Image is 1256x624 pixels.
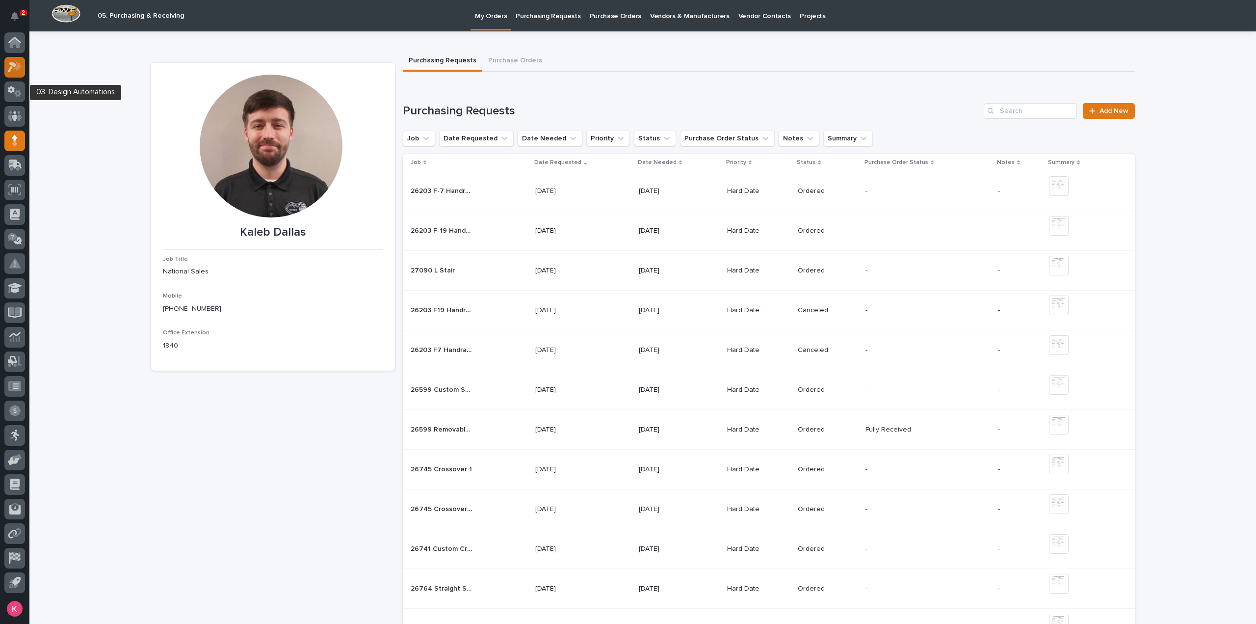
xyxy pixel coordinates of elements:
[403,131,435,146] button: Job
[4,598,25,619] button: users-avatar
[998,545,1041,553] p: -
[411,265,457,275] p: 27090 L Stair
[411,424,474,434] p: 26599 Removable Guardrail
[865,225,869,235] p: -
[865,503,869,514] p: -
[798,346,857,354] p: Canceled
[726,157,746,168] p: Priority
[727,545,788,553] p: Hard Date
[865,185,869,195] p: -
[639,187,700,195] p: [DATE]
[535,227,597,235] p: [DATE]
[535,585,597,593] p: [DATE]
[535,267,597,275] p: [DATE]
[411,304,474,315] p: 26203 F19 Handrail Extension
[535,386,597,394] p: [DATE]
[998,187,1041,195] p: -
[864,157,928,168] p: Purchase Order Status
[411,463,474,474] p: 26745 Crossover 1
[12,12,25,27] div: Notifications2
[727,187,788,195] p: Hard Date
[639,306,700,315] p: [DATE]
[403,450,1135,489] tr: 26745 Crossover 126745 Crossover 1 [DATE][DATE]Hard DateOrdered-- -
[403,51,482,72] button: Purchasing Requests
[163,256,188,262] span: Job Title
[535,346,597,354] p: [DATE]
[727,426,788,434] p: Hard Date
[727,505,788,514] p: Hard Date
[98,12,184,20] h2: 05. Purchasing & Receiving
[403,330,1135,370] tr: 26203 F7 Handrail Extension26203 F7 Handrail Extension [DATE][DATE]Hard DateCanceled-- -
[163,293,182,299] span: Mobile
[680,131,775,146] button: Purchase Order Status
[798,465,857,474] p: Ordered
[798,505,857,514] p: Ordered
[997,157,1015,168] p: Notes
[998,306,1041,315] p: -
[639,386,700,394] p: [DATE]
[22,9,25,16] p: 2
[865,543,869,553] p: -
[865,344,869,354] p: -
[4,6,25,27] button: Notifications
[798,585,857,593] p: Ordered
[535,306,597,315] p: [DATE]
[535,187,597,195] p: [DATE]
[634,131,676,146] button: Status
[798,306,857,315] p: Canceled
[727,386,788,394] p: Hard Date
[403,171,1135,211] tr: 26203 F-7 Handrail Extension26203 F-7 Handrail Extension [DATE][DATE]Hard DateOrdered-- -
[798,545,857,553] p: Ordered
[411,503,474,514] p: 26745 Crossover 2
[411,157,421,168] p: Job
[998,227,1041,235] p: -
[1048,157,1074,168] p: Summary
[998,426,1041,434] p: -
[52,4,80,23] img: Workspace Logo
[403,251,1135,291] tr: 27090 L Stair27090 L Stair [DATE][DATE]Hard DateOrdered-- -
[865,583,869,593] p: -
[727,267,788,275] p: Hard Date
[163,305,221,312] a: [PHONE_NUMBER]
[403,410,1135,450] tr: 26599 Removable Guardrail26599 Removable Guardrail [DATE][DATE]Hard DateOrderedFully ReceivedFull...
[518,131,582,146] button: Date Needed
[535,426,597,434] p: [DATE]
[535,505,597,514] p: [DATE]
[163,330,209,336] span: Office Extension
[779,131,819,146] button: Notes
[998,585,1041,593] p: -
[403,569,1135,609] tr: 26764 Straight Stair26764 Straight Stair [DATE][DATE]Hard DateOrdered-- -
[403,291,1135,330] tr: 26203 F19 Handrail Extension26203 F19 Handrail Extension [DATE][DATE]Hard DateCanceled-- -
[403,370,1135,410] tr: 26599 Custom Switchback26599 Custom Switchback [DATE][DATE]Hard DateOrdered-- -
[727,346,788,354] p: Hard Date
[998,346,1041,354] p: -
[798,426,857,434] p: Ordered
[984,103,1077,119] input: Search
[998,386,1041,394] p: -
[639,465,700,474] p: [DATE]
[586,131,630,146] button: Priority
[403,211,1135,251] tr: 26203 F-19 Handrail Extension26203 F-19 Handrail Extension [DATE][DATE]Hard DateOrdered-- -
[482,51,548,72] button: Purchase Orders
[798,386,857,394] p: Ordered
[535,465,597,474] p: [DATE]
[639,545,700,553] p: [DATE]
[411,583,474,593] p: 26764 Straight Stair
[403,529,1135,569] tr: 26741 Custom Crossover26741 Custom Crossover [DATE][DATE]Hard DateOrdered-- -
[998,465,1041,474] p: -
[411,344,474,354] p: 26203 F7 Handrail Extension
[865,384,869,394] p: -
[797,157,815,168] p: Status
[998,505,1041,514] p: -
[639,346,700,354] p: [DATE]
[411,225,474,235] p: 26203 F-19 Handrail Extension
[727,465,788,474] p: Hard Date
[727,227,788,235] p: Hard Date
[535,545,597,553] p: [DATE]
[798,227,857,235] p: Ordered
[411,543,474,553] p: 26741 Custom Crossover
[163,267,383,277] p: National Sales
[798,267,857,275] p: Ordered
[727,306,788,315] p: Hard Date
